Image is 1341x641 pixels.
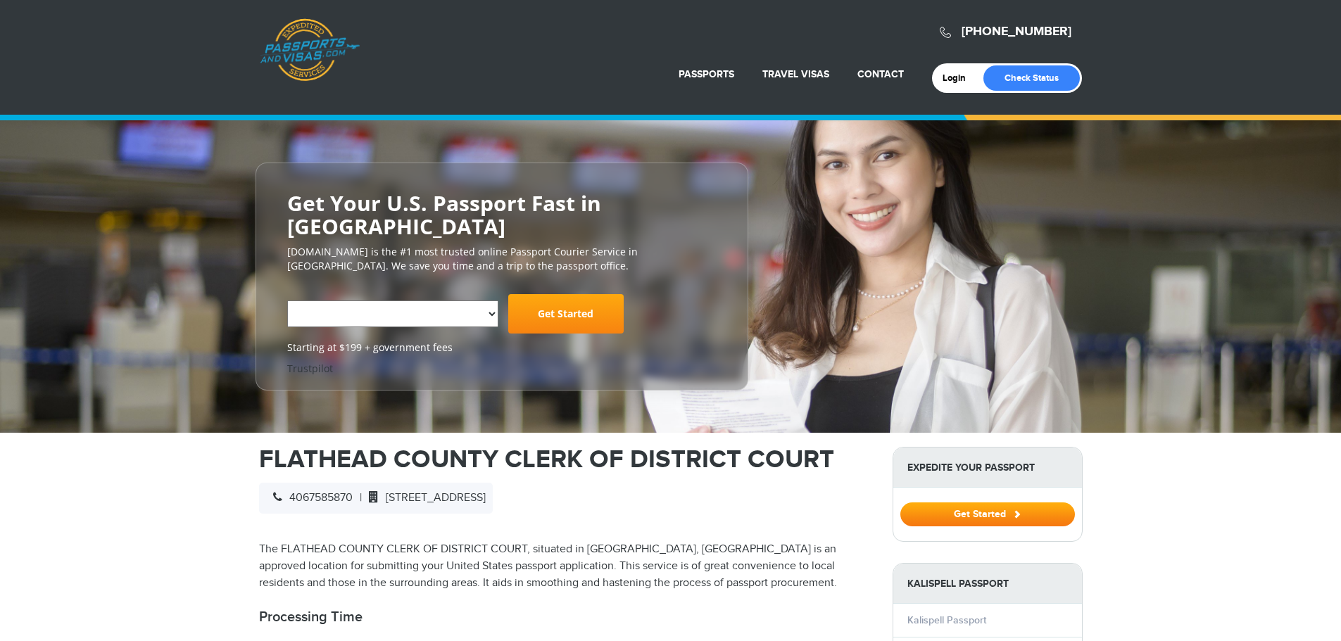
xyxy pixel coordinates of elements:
[857,68,904,80] a: Contact
[259,541,871,592] p: The FLATHEAD COUNTY CLERK OF DISTRICT COURT, situated in [GEOGRAPHIC_DATA], [GEOGRAPHIC_DATA] is ...
[287,245,717,273] p: [DOMAIN_NAME] is the #1 most trusted online Passport Courier Service in [GEOGRAPHIC_DATA]. We sav...
[259,483,493,514] div: |
[260,18,360,82] a: Passports & [DOMAIN_NAME]
[900,508,1075,519] a: Get Started
[259,447,871,472] h1: FLATHEAD COUNTY CLERK OF DISTRICT COURT
[900,502,1075,526] button: Get Started
[983,65,1080,91] a: Check Status
[943,72,976,84] a: Login
[962,24,1071,39] a: [PHONE_NUMBER]
[266,491,353,504] span: 4067585870
[893,448,1082,488] strong: Expedite Your Passport
[287,362,333,375] a: Trustpilot
[679,68,734,80] a: Passports
[508,294,624,334] a: Get Started
[893,564,1082,604] strong: Kalispell Passport
[762,68,829,80] a: Travel Visas
[287,341,717,355] span: Starting at $199 + government fees
[259,609,871,626] h2: Processing Time
[287,191,717,238] h2: Get Your U.S. Passport Fast in [GEOGRAPHIC_DATA]
[362,491,486,504] span: [STREET_ADDRESS]
[907,614,986,626] a: Kalispell Passport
